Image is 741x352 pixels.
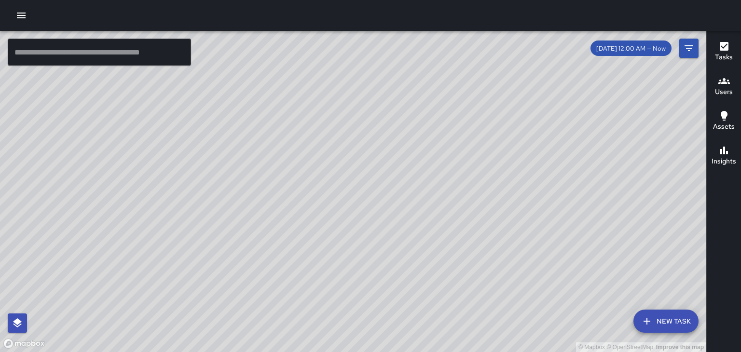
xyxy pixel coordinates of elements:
[707,35,741,69] button: Tasks
[590,44,672,53] span: [DATE] 12:00 AM — Now
[679,39,699,58] button: Filters
[633,310,699,333] button: New Task
[707,139,741,174] button: Insights
[707,104,741,139] button: Assets
[707,69,741,104] button: Users
[715,52,733,63] h6: Tasks
[713,122,735,132] h6: Assets
[712,156,736,167] h6: Insights
[715,87,733,97] h6: Users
